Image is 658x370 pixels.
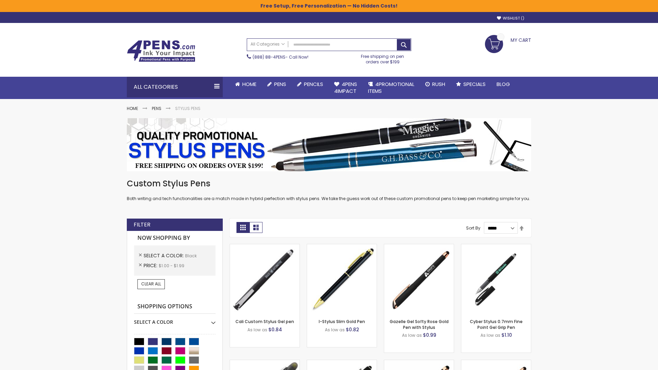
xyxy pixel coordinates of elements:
[230,244,300,250] a: Cali Custom Stylus Gel pen-Black
[319,319,365,324] a: I-Stylus Slim Gold Pen
[144,262,159,269] span: Price
[230,77,262,92] a: Home
[390,319,449,330] a: Gazelle Gel Softy Rose Gold Pen with Stylus
[268,326,282,333] span: $0.84
[127,106,138,111] a: Home
[274,81,286,88] span: Pens
[141,281,161,287] span: Clear All
[466,225,480,231] label: Sort By
[253,54,285,60] a: (888) 88-4PENS
[423,332,436,338] span: $0.99
[354,51,412,65] div: Free shipping on pen orders over $199
[384,244,454,250] a: Gazelle Gel Softy Rose Gold Pen with Stylus-Black
[420,77,451,92] a: Rush
[230,360,300,366] a: Souvenir® Jalan Highlighter Stylus Pen Combo-Black
[501,332,512,338] span: $1.10
[463,81,486,88] span: Specials
[402,332,422,338] span: As low as
[307,244,377,314] img: I-Stylus Slim Gold-Black
[127,178,531,202] div: Both writing and tech functionalities are a match made in hybrid perfection with stylus pens. We ...
[432,81,445,88] span: Rush
[127,178,531,189] h1: Custom Stylus Pens
[384,244,454,314] img: Gazelle Gel Softy Rose Gold Pen with Stylus-Black
[334,81,357,95] span: 4Pens 4impact
[363,77,420,99] a: 4PROMOTIONALITEMS
[461,360,531,366] a: Gazelle Gel Softy Rose Gold Pen with Stylus - ColorJet-Black
[251,41,285,47] span: All Categories
[253,54,308,60] span: - Call Now!
[134,231,216,245] strong: Now Shopping by
[134,221,150,229] strong: Filter
[134,314,216,325] div: Select A Color
[307,360,377,366] a: Custom Soft Touch® Metal Pens with Stylus-Black
[235,319,294,324] a: Cali Custom Stylus Gel pen
[247,327,267,333] span: As low as
[242,81,256,88] span: Home
[304,81,323,88] span: Pencils
[262,77,292,92] a: Pens
[480,332,500,338] span: As low as
[230,244,300,314] img: Cali Custom Stylus Gel pen-Black
[325,327,345,333] span: As low as
[384,360,454,366] a: Islander Softy Rose Gold Gel Pen with Stylus-Black
[461,244,531,250] a: Cyber Stylus 0.7mm Fine Point Gel Grip Pen-Black
[175,106,200,111] strong: Stylus Pens
[461,244,531,314] img: Cyber Stylus 0.7mm Fine Point Gel Grip Pen-Black
[236,222,249,233] strong: Grid
[491,77,515,92] a: Blog
[497,16,524,21] a: Wishlist
[346,326,359,333] span: $0.82
[368,81,414,95] span: 4PROMOTIONAL ITEMS
[127,40,195,62] img: 4Pens Custom Pens and Promotional Products
[185,253,197,259] span: Black
[159,263,184,269] span: $1.00 - $1.99
[497,81,510,88] span: Blog
[470,319,523,330] a: Cyber Stylus 0.7mm Fine Point Gel Grip Pen
[137,279,165,289] a: Clear All
[329,77,363,99] a: 4Pens4impact
[144,252,185,259] span: Select A Color
[134,299,216,314] strong: Shopping Options
[127,77,223,97] div: All Categories
[247,39,288,50] a: All Categories
[451,77,491,92] a: Specials
[127,118,531,171] img: Stylus Pens
[292,77,329,92] a: Pencils
[152,106,161,111] a: Pens
[307,244,377,250] a: I-Stylus Slim Gold-Black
